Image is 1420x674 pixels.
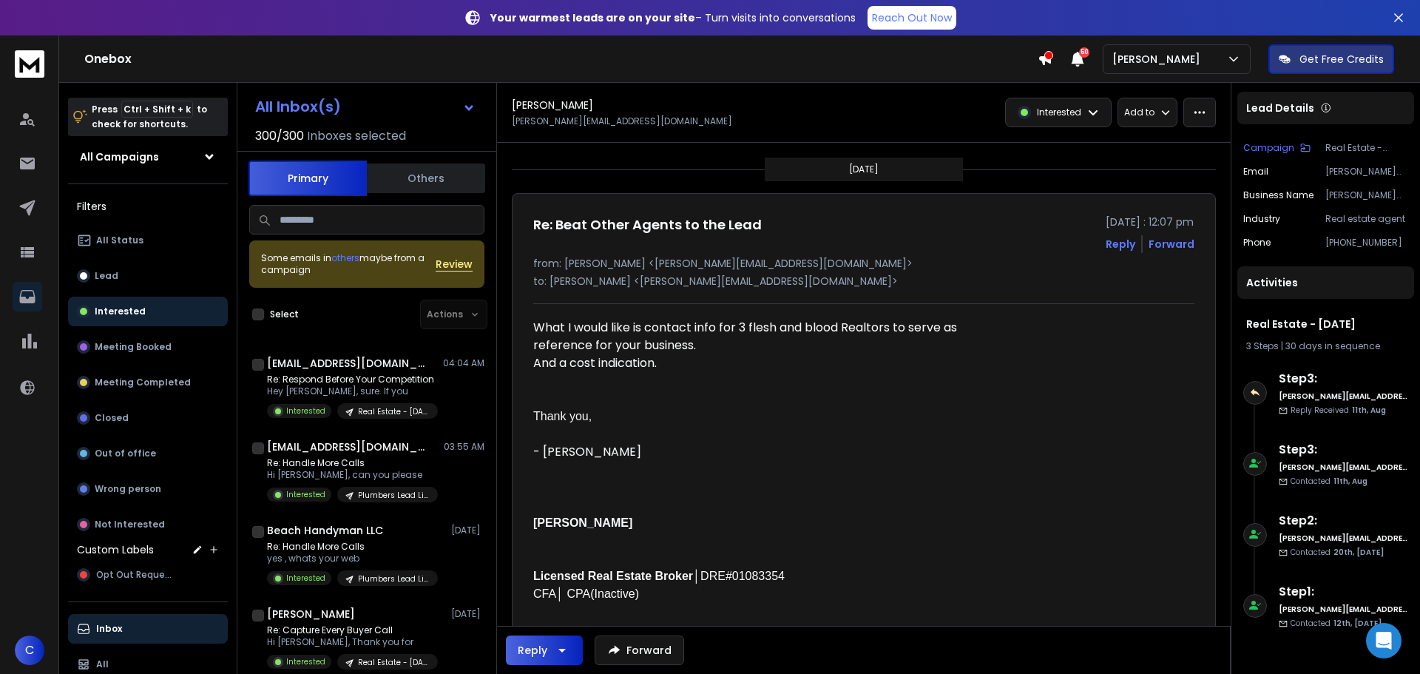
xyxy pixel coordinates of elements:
[533,354,965,372] div: And a cost indication.
[95,341,172,353] p: Meeting Booked
[267,541,438,553] p: Re: Handle More Calls
[267,356,430,371] h1: [EMAIL_ADDRESS][DOMAIN_NAME]
[68,403,228,433] button: Closed
[1124,107,1154,118] p: Add to
[1243,166,1268,178] p: Email
[267,607,355,621] h1: [PERSON_NAME]
[590,587,639,600] span: (Inactive)
[243,92,487,121] button: All Inbox(s)
[261,252,436,276] div: Some emails in maybe from a campaign
[1279,441,1408,459] h6: Step 3 :
[1325,166,1408,178] p: [PERSON_NAME][EMAIL_ADDRESS][DOMAIN_NAME]
[68,474,228,504] button: Wrong person
[267,523,383,538] h1: Beach Handyman LLC
[358,573,429,584] p: Plumbers Lead List - [DATE]
[68,261,228,291] button: Lead
[1279,462,1408,473] h6: [PERSON_NAME][EMAIL_ADDRESS][DOMAIN_NAME]
[451,608,484,620] p: [DATE]
[436,257,473,272] button: Review
[92,102,207,132] p: Press to check for shortcuts.
[358,490,429,501] p: Plumbers Lead List - [DATE]
[1279,512,1408,530] h6: Step 2 :
[1243,189,1313,201] p: Business Name
[267,385,438,397] p: Hey [PERSON_NAME], sure. If you
[1291,618,1382,629] p: Contacted
[533,256,1194,271] p: from: [PERSON_NAME] <[PERSON_NAME][EMAIL_ADDRESS][DOMAIN_NAME]>
[248,161,367,196] button: Primary
[1285,340,1380,352] span: 30 days in sequence
[1246,101,1314,115] p: Lead Details
[84,50,1038,68] h1: Onebox
[1279,370,1408,388] h6: Step 3 :
[95,519,165,530] p: Not Interested
[96,235,143,246] p: All Status
[286,573,325,584] p: Interested
[490,10,695,25] strong: Your warmest leads are on your site
[68,297,228,326] button: Interested
[68,226,228,255] button: All Status
[1325,237,1408,249] p: [PHONE_NUMBER]
[506,636,583,665] button: Reply
[286,405,325,417] p: Interested
[1291,547,1384,558] p: Contacted
[15,50,44,78] img: logo
[1279,391,1408,402] h6: [PERSON_NAME][EMAIL_ADDRESS][DOMAIN_NAME]
[95,270,118,282] p: Lead
[95,483,161,495] p: Wrong person
[512,115,732,127] p: [PERSON_NAME][EMAIL_ADDRESS][DOMAIN_NAME]
[267,469,438,481] p: Hi [PERSON_NAME], can you please
[307,127,406,145] h3: Inboxes selected
[443,357,484,369] p: 04:04 AM
[1243,142,1311,154] button: Campaign
[1325,142,1408,154] p: Real Estate - [DATE]
[1246,317,1405,331] h1: Real Estate - [DATE]
[533,443,965,461] p: - [PERSON_NAME]
[95,412,129,424] p: Closed
[1333,547,1384,558] span: 20th, [DATE]
[95,306,146,317] p: Interested
[1291,405,1386,416] p: Reply Received
[512,98,593,112] h1: [PERSON_NAME]
[367,162,485,195] button: Others
[1149,237,1194,252] div: Forward
[849,164,879,175] p: [DATE]
[1246,340,1405,352] div: |
[68,368,228,397] button: Meeting Completed
[533,570,785,582] font: │DRE
[96,658,109,670] p: All
[1243,142,1294,154] p: Campaign
[1352,405,1386,416] span: 11th, Aug
[1333,618,1382,629] span: 12th, [DATE]
[1079,47,1089,58] span: 50
[1112,52,1206,67] p: [PERSON_NAME]
[267,374,438,385] p: Re: Respond Before Your Competition
[96,623,122,635] p: Inbox
[1333,476,1367,487] span: 11th, Aug
[1106,215,1194,229] p: [DATE] : 12:07 pm
[1243,237,1271,249] p: Phone
[121,101,193,118] span: Ctrl + Shift + k
[533,587,590,600] font: CFA│ CPA
[1366,623,1402,658] div: Open Intercom Messenger
[1325,213,1408,225] p: Real estate agent
[255,99,341,114] h1: All Inbox(s)
[358,657,429,668] p: Real Estate - [DATE]
[872,10,952,25] p: Reach Out Now
[533,215,762,235] h1: Re: Beat Other Agents to the Lead
[68,614,228,644] button: Inbox
[358,406,429,417] p: Real Estate - [DATE]
[868,6,956,30] a: Reach Out Now
[286,489,325,500] p: Interested
[96,569,174,581] span: Opt Out Request
[595,636,684,665] button: Forward
[451,525,484,536] p: [DATE]
[1291,476,1367,487] p: Contacted
[533,319,965,354] div: What I would like is contact info for 3 flesh and blood Realtors to serve as reference for your b...
[95,448,156,459] p: Out of office
[15,636,44,665] button: C
[267,624,438,636] p: Re: Capture Every Buyer Call
[1299,52,1384,67] p: Get Free Credits
[68,196,228,217] h3: Filters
